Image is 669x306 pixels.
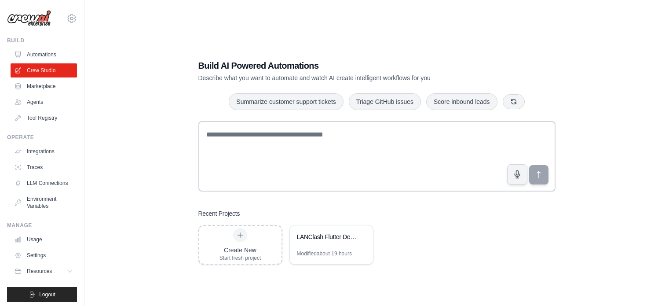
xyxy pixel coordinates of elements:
img: Logo [7,10,51,27]
a: Automations [11,48,77,62]
button: Resources [11,264,77,278]
a: Environment Variables [11,192,77,213]
a: LLM Connections [11,176,77,190]
a: Tool Registry [11,111,77,125]
div: Modified about 19 hours [297,250,352,257]
div: Start fresh project [219,254,261,262]
button: Triage GitHub issues [349,93,421,110]
button: Click to speak your automation idea [507,164,527,184]
div: LANClash Flutter Development Hub [297,232,357,241]
button: Get new suggestions [503,94,525,109]
a: Agents [11,95,77,109]
a: Usage [11,232,77,247]
div: Build [7,37,77,44]
h3: Recent Projects [198,209,240,218]
button: Score inbound leads [426,93,497,110]
div: Create New [219,246,261,254]
a: Integrations [11,144,77,159]
span: Resources [27,268,52,275]
h1: Build AI Powered Automations [198,59,494,72]
span: Logout [39,291,55,298]
a: Settings [11,248,77,262]
button: Logout [7,287,77,302]
a: Crew Studio [11,63,77,77]
a: Marketplace [11,79,77,93]
p: Describe what you want to automate and watch AI create intelligent workflows for you [198,74,494,82]
div: Operate [7,134,77,141]
div: Manage [7,222,77,229]
a: Traces [11,160,77,174]
button: Summarize customer support tickets [229,93,343,110]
